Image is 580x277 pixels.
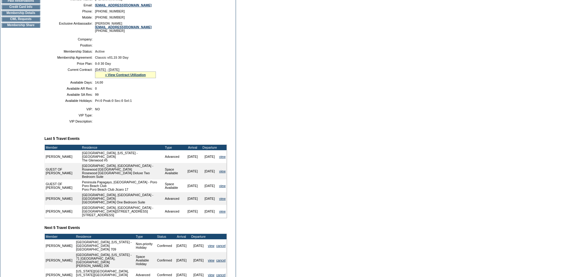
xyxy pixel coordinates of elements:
td: Space Available Holiday [135,252,156,268]
td: [GEOGRAPHIC_DATA], [GEOGRAPHIC_DATA] - [GEOGRAPHIC_DATA][STREET_ADDRESS] [STREET_ADDRESS] [81,205,164,218]
td: Email: [47,3,93,7]
td: VIP: [47,107,93,111]
td: Advanced [164,192,184,205]
td: Available SA Res: [47,93,93,96]
td: Position: [47,43,93,47]
span: [PHONE_NUMBER] [95,16,125,19]
a: [EMAIL_ADDRESS][DOMAIN_NAME] [95,3,152,7]
td: Peninsula Papagayo, [GEOGRAPHIC_DATA] - Poro Poro Beach Club Poro Poro Beach Club Jicaro 17 [81,179,164,192]
td: Membership Status: [47,50,93,53]
td: [GEOGRAPHIC_DATA], [US_STATE] - [GEOGRAPHIC_DATA] The Glenwood #5 [81,150,164,163]
td: Company: [47,37,93,41]
td: [DATE] [184,150,201,163]
a: cancel [216,258,226,262]
td: [GEOGRAPHIC_DATA], [US_STATE] - 71 [GEOGRAPHIC_DATA], [GEOGRAPHIC_DATA] [PERSON_NAME] 206 [75,252,135,268]
td: Price Plan: [47,62,93,65]
td: Confirmed [156,252,173,268]
td: Departure [201,145,218,150]
td: [GEOGRAPHIC_DATA], [GEOGRAPHIC_DATA] - [GEOGRAPHIC_DATA] [GEOGRAPHIC_DATA] One Bedroom Suite [81,192,164,205]
a: view [219,169,226,173]
span: [DATE] - [DATE] [95,68,119,71]
td: [PERSON_NAME] [45,205,81,218]
td: Available Days: [47,81,93,84]
td: [DATE] [173,239,190,252]
td: [DATE] [184,192,201,205]
td: Membership Share [2,23,40,28]
span: 0-0 30 Day [95,62,111,65]
td: Current Contract: [47,68,93,78]
td: Non-priority Holiday [135,239,156,252]
span: Active [95,50,105,53]
td: Phone: [47,9,93,13]
a: view [219,155,226,158]
td: [PERSON_NAME] [45,239,73,252]
a: » View Contract Utilization [105,73,146,77]
a: [EMAIL_ADDRESS][DOMAIN_NAME] [95,25,152,29]
td: [GEOGRAPHIC_DATA], [US_STATE] - [GEOGRAPHIC_DATA] [GEOGRAPHIC_DATA] 709 [75,239,135,252]
span: [PHONE_NUMBER] [95,9,125,13]
td: [DATE] [173,252,190,268]
a: view [208,244,214,248]
td: GUEST OF [PERSON_NAME] [45,179,81,192]
td: [DATE] [201,150,218,163]
td: Exclusive Ambassador: [47,22,93,33]
td: [DATE] [190,252,207,268]
td: Space Available [164,179,184,192]
td: Advanced [164,150,184,163]
td: GUEST OF [PERSON_NAME] [45,163,81,179]
td: [DATE] [201,163,218,179]
td: [PERSON_NAME] [45,150,81,163]
td: Residence [75,234,135,239]
span: 14.00 [95,81,103,84]
td: [DATE] [184,179,201,192]
td: [PERSON_NAME] [45,192,81,205]
td: Available AR Res: [47,87,93,90]
span: Classic v01.15 30 Day [95,56,128,59]
b: Next 5 Travel Events [44,226,80,230]
span: 0 [95,87,97,90]
td: Credit Card Info [2,5,40,9]
td: Departure [190,234,207,239]
a: cancel [216,244,226,248]
span: [PERSON_NAME] [PHONE_NUMBER] [95,22,152,33]
td: [PERSON_NAME] [45,252,73,268]
td: Arrival [184,145,201,150]
td: Residence [81,145,164,150]
td: [DATE] [201,205,218,218]
a: view [208,258,214,262]
td: Membership Agreement: [47,56,93,59]
td: Mobile: [47,16,93,19]
td: Status [156,234,173,239]
td: [DATE] [201,179,218,192]
a: view [219,209,226,213]
td: VIP Type: [47,113,93,117]
b: Last 5 Travel Events [44,137,79,141]
td: Available Holidays: [47,99,93,102]
td: Member [45,145,81,150]
td: Arrival [173,234,190,239]
td: Space Available [164,163,184,179]
td: [DATE] [184,205,201,218]
td: Advanced [164,205,184,218]
td: Member [45,234,73,239]
a: view [208,273,214,277]
span: NO [95,107,100,111]
td: Type [164,145,184,150]
td: [DATE] [190,239,207,252]
span: Pri:0 Peak:0 Sec:0 Sel:1 [95,99,132,102]
td: [DATE] [201,192,218,205]
a: cancel [216,273,226,277]
td: CWL Requests [2,17,40,22]
td: [GEOGRAPHIC_DATA], [GEOGRAPHIC_DATA] - Rosewood [GEOGRAPHIC_DATA] Rosewood [GEOGRAPHIC_DATA] Delu... [81,163,164,179]
span: 99 [95,93,99,96]
td: [DATE] [184,163,201,179]
td: VIP Description: [47,119,93,123]
td: Type [135,234,156,239]
a: view [219,184,226,188]
a: view [219,197,226,200]
td: Confirmed [156,239,173,252]
td: Membership Details [2,11,40,16]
